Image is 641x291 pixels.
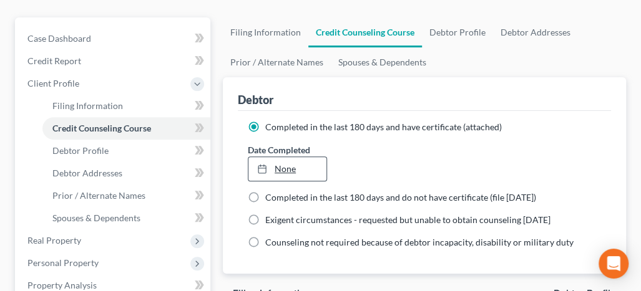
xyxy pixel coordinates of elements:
span: Completed in the last 180 days and do not have certificate (file [DATE]) [265,192,536,203]
a: Debtor Addresses [42,162,210,184]
span: Filing Information [52,100,123,111]
span: Real Property [27,235,81,246]
span: Personal Property [27,257,99,268]
a: Debtor Addresses [493,17,578,47]
span: Debtor Profile [52,145,109,156]
label: Date Completed [248,143,310,156]
span: Exigent circumstances - requested but unable to obtain counseling [DATE] [265,214,550,225]
span: Case Dashboard [27,33,91,44]
span: Credit Counseling Course [52,123,151,133]
span: Spouses & Dependents [52,212,140,223]
a: Credit Counseling Course [42,117,210,140]
span: Property Analysis [27,280,97,290]
a: Credit Counseling Course [308,17,422,47]
span: Prior / Alternate Names [52,190,145,201]
a: Debtor Profile [422,17,493,47]
a: Filing Information [42,95,210,117]
span: Counseling not required because of debtor incapacity, disability or military duty [265,237,574,247]
a: Debtor Profile [42,140,210,162]
a: Spouses & Dependents [42,207,210,229]
div: Open Intercom Messenger [599,249,629,279]
a: Credit Report [17,50,210,72]
a: Case Dashboard [17,27,210,50]
a: Spouses & Dependents [331,47,434,77]
div: Debtor [238,92,273,107]
span: Completed in the last 180 days and have certificate (attached) [265,122,502,132]
span: Debtor Addresses [52,168,122,178]
span: Client Profile [27,78,79,88]
a: None [248,157,326,181]
a: Prior / Alternate Names [42,184,210,207]
a: Filing Information [223,17,308,47]
a: Prior / Alternate Names [223,47,331,77]
span: Credit Report [27,55,81,66]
